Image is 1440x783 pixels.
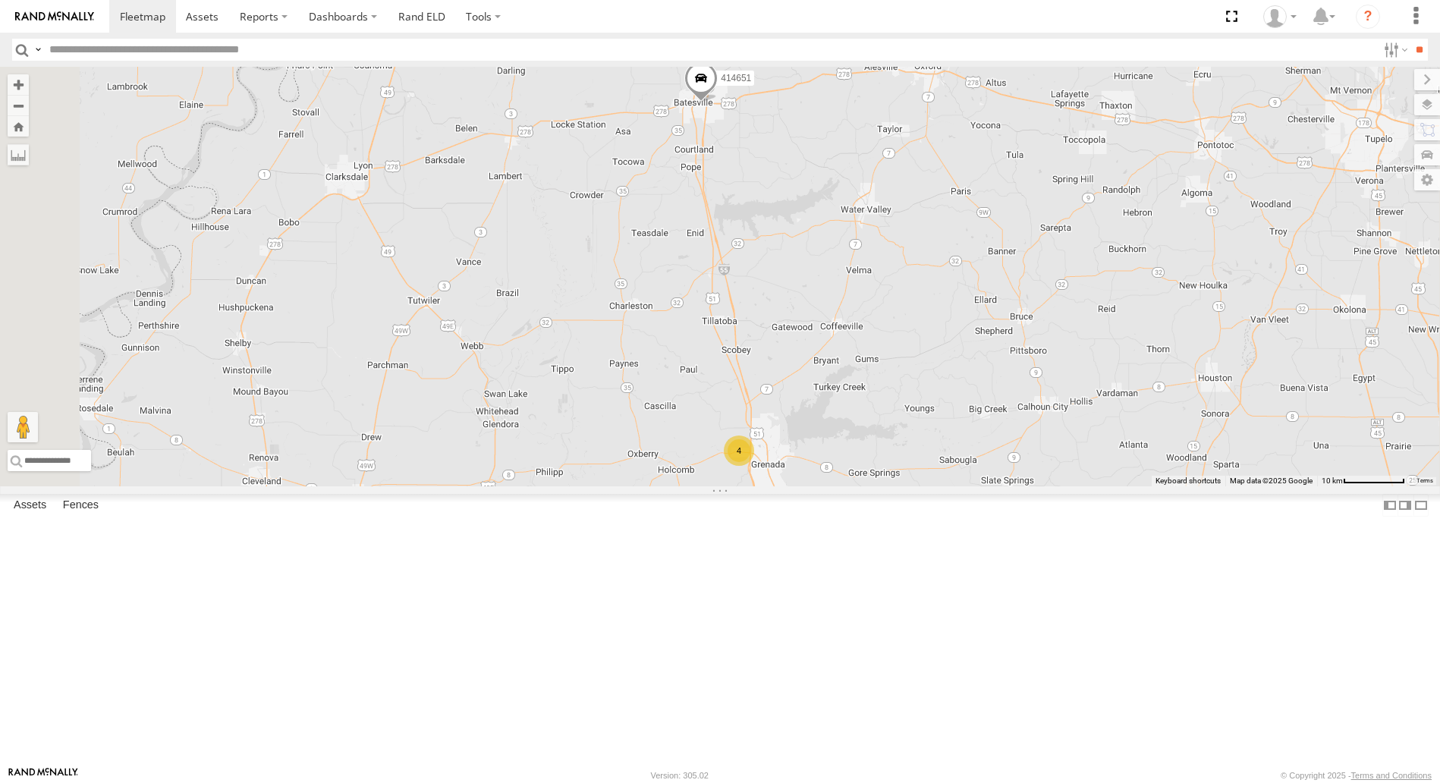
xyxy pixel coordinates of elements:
[1258,5,1302,28] div: Gene Roberts
[724,436,754,466] div: 4
[1417,478,1433,484] a: Terms
[1414,169,1440,190] label: Map Settings
[6,495,54,516] label: Assets
[1382,494,1398,516] label: Dock Summary Table to the Left
[1322,476,1343,485] span: 10 km
[1398,494,1413,516] label: Dock Summary Table to the Right
[8,95,29,116] button: Zoom out
[1155,476,1221,486] button: Keyboard shortcuts
[8,412,38,442] button: Drag Pegman onto the map to open Street View
[1230,476,1313,485] span: Map data ©2025 Google
[32,39,44,61] label: Search Query
[8,768,78,783] a: Visit our Website
[1356,5,1380,29] i: ?
[15,11,94,22] img: rand-logo.svg
[8,116,29,137] button: Zoom Home
[1413,494,1429,516] label: Hide Summary Table
[1351,771,1432,780] a: Terms and Conditions
[1378,39,1410,61] label: Search Filter Options
[8,144,29,165] label: Measure
[721,73,751,83] span: 414651
[8,74,29,95] button: Zoom in
[1317,476,1410,486] button: Map Scale: 10 km per 78 pixels
[55,495,106,516] label: Fences
[1281,771,1432,780] div: © Copyright 2025 -
[651,771,709,780] div: Version: 305.02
